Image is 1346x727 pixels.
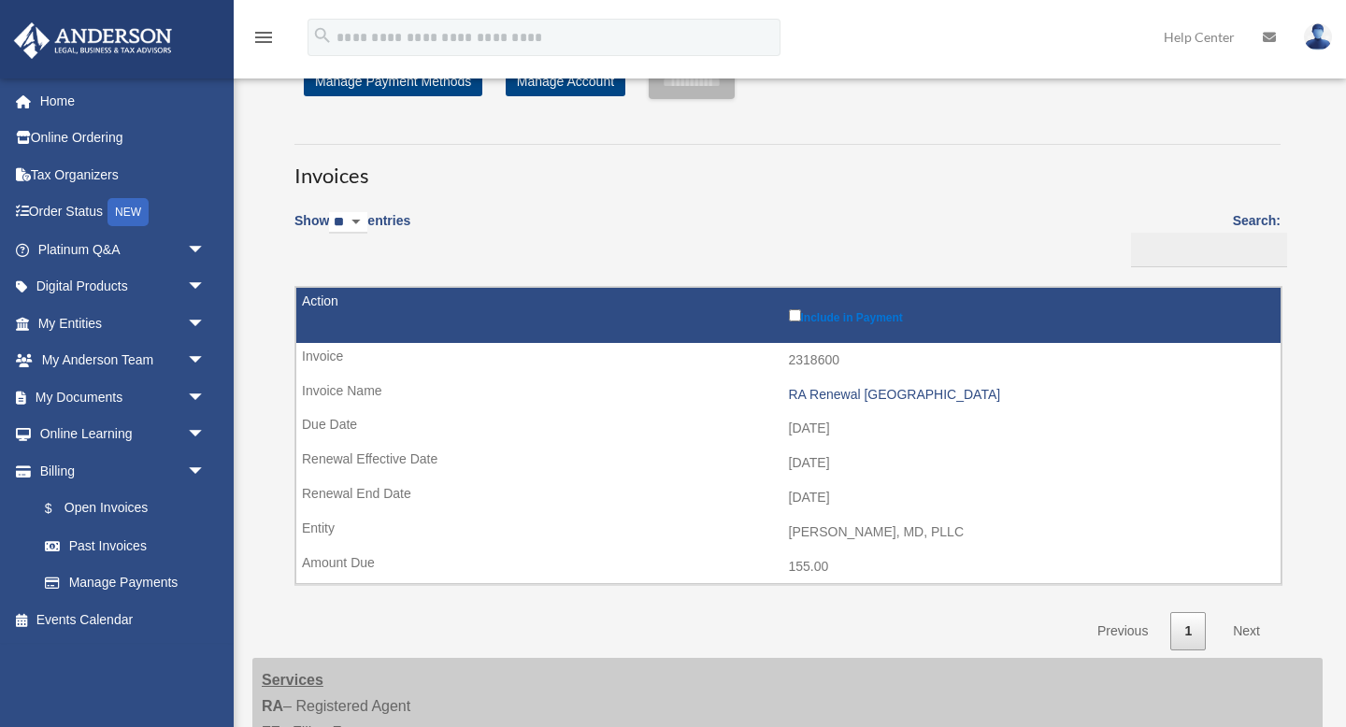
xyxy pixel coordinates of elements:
[13,305,234,342] a: My Entitiesarrow_drop_down
[1124,209,1281,267] label: Search:
[26,527,224,564] a: Past Invoices
[187,342,224,380] span: arrow_drop_down
[296,515,1281,550] td: [PERSON_NAME], MD, PLLC
[13,378,234,416] a: My Documentsarrow_drop_down
[26,490,215,528] a: $Open Invoices
[312,25,333,46] i: search
[252,33,275,49] a: menu
[187,452,224,491] span: arrow_drop_down
[1083,612,1162,650] a: Previous
[187,416,224,454] span: arrow_drop_down
[1304,23,1332,50] img: User Pic
[187,305,224,343] span: arrow_drop_down
[296,480,1281,516] td: [DATE]
[296,446,1281,481] td: [DATE]
[1131,233,1287,268] input: Search:
[296,411,1281,447] td: [DATE]
[329,212,367,234] select: Showentries
[1219,612,1274,650] a: Next
[13,82,234,120] a: Home
[262,698,283,714] strong: RA
[13,156,234,193] a: Tax Organizers
[187,268,224,306] span: arrow_drop_down
[55,497,64,520] span: $
[13,231,234,268] a: Platinum Q&Aarrow_drop_down
[262,672,323,688] strong: Services
[187,378,224,417] span: arrow_drop_down
[296,343,1281,378] td: 2318600
[252,26,275,49] i: menu
[294,144,1281,191] h3: Invoices
[294,209,410,252] label: Show entries
[13,601,234,638] a: Events Calendar
[506,66,625,96] a: Manage Account
[13,416,234,453] a: Online Learningarrow_drop_down
[1170,612,1206,650] a: 1
[26,564,224,602] a: Manage Payments
[13,342,234,379] a: My Anderson Teamarrow_drop_down
[789,387,1272,403] div: RA Renewal [GEOGRAPHIC_DATA]
[13,120,234,157] a: Online Ordering
[296,549,1281,585] td: 155.00
[107,198,149,226] div: NEW
[789,306,1272,324] label: Include in Payment
[13,193,234,232] a: Order StatusNEW
[789,309,801,321] input: Include in Payment
[13,268,234,306] a: Digital Productsarrow_drop_down
[187,231,224,269] span: arrow_drop_down
[304,66,482,96] a: Manage Payment Methods
[13,452,224,490] a: Billingarrow_drop_down
[8,22,178,59] img: Anderson Advisors Platinum Portal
